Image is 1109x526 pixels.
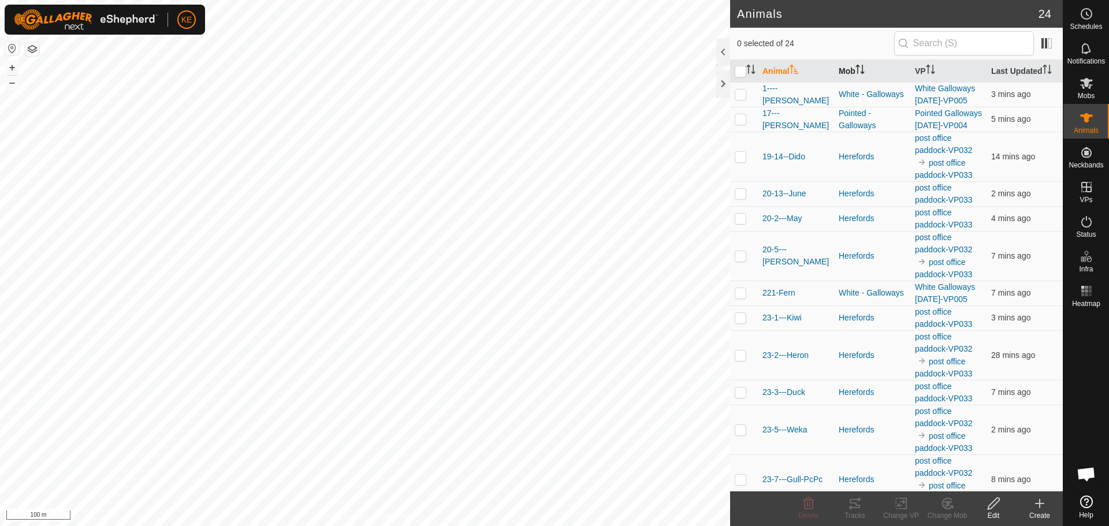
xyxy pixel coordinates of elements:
div: Herefords [839,212,906,225]
a: post office paddock-VP033 [915,208,973,229]
a: post office paddock-VP033 [915,481,973,502]
div: Edit [970,510,1017,521]
div: Change Mob [924,510,970,521]
div: Herefords [839,312,906,324]
span: 23-2---Heron [762,349,809,361]
div: Herefords [839,386,906,398]
span: KE [181,14,192,26]
span: Animals [1074,127,1099,134]
span: 14 Oct 2025, 11:19 am [991,214,1030,223]
a: Help [1063,491,1109,523]
div: Create [1017,510,1063,521]
div: Herefords [839,349,906,361]
span: 14 Oct 2025, 10:55 am [991,350,1035,360]
img: to [917,257,926,266]
span: Notifications [1067,58,1105,65]
img: to [917,158,926,167]
input: Search (S) [894,31,1034,55]
th: Mob [834,60,910,83]
span: 1----[PERSON_NAME] [762,83,829,107]
span: Heatmap [1072,300,1100,307]
span: Status [1076,231,1096,238]
span: 19-14--Dido [762,151,805,163]
a: post office paddock-VP032 [915,233,973,254]
a: post office paddock-VP033 [915,307,973,329]
a: post office paddock-VP033 [915,158,973,180]
div: Herefords [839,250,906,262]
a: White Galloways [DATE]-VP005 [915,282,975,304]
img: to [917,480,926,490]
p-sorticon: Activate to sort [746,66,756,76]
span: 23-7---Gull-PcPc [762,473,823,486]
div: White - Galloways [839,287,906,299]
a: Privacy Policy [319,511,363,521]
button: – [5,76,19,89]
span: 23-1---Kiwi [762,312,802,324]
div: White - Galloways [839,88,906,100]
a: post office paddock-VP032 [915,332,973,353]
div: Herefords [839,188,906,200]
span: 20-2---May [762,212,802,225]
span: 20-13--June [762,188,806,200]
th: Last Updated [987,60,1063,83]
div: Herefords [839,473,906,486]
p-sorticon: Activate to sort [855,66,865,76]
div: Pointed - Galloways [839,107,906,132]
div: Open chat [1069,457,1104,491]
span: Delete [799,512,819,520]
div: Tracks [832,510,878,521]
span: 14 Oct 2025, 11:18 am [991,114,1030,124]
span: 14 Oct 2025, 11:21 am [991,189,1030,198]
button: Reset Map [5,42,19,55]
span: 23-3---Duck [762,386,805,398]
a: post office paddock-VP033 [915,431,973,453]
p-sorticon: Activate to sort [926,66,935,76]
span: 23-5---Weka [762,424,807,436]
button: Map Layers [25,42,39,56]
span: 14 Oct 2025, 11:16 am [991,288,1030,297]
button: + [5,61,19,74]
span: 24 [1039,5,1051,23]
th: Animal [758,60,834,83]
span: Neckbands [1069,162,1103,169]
div: Change VP [878,510,924,521]
span: 221-Fern [762,287,795,299]
h2: Animals [737,7,1039,21]
a: post office paddock-VP033 [915,183,973,204]
span: 0 selected of 24 [737,38,894,50]
span: 14 Oct 2025, 11:20 am [991,89,1030,99]
th: VP [910,60,987,83]
span: 14 Oct 2025, 11:09 am [991,152,1035,161]
a: White Galloways [DATE]-VP005 [915,84,975,105]
span: VPs [1080,196,1092,203]
span: 14 Oct 2025, 11:21 am [991,425,1030,434]
span: 14 Oct 2025, 11:16 am [991,387,1030,397]
a: post office paddock-VP033 [915,382,973,403]
img: Gallagher Logo [14,9,158,30]
a: post office paddock-VP033 [915,258,973,279]
a: post office paddock-VP032 [915,406,973,428]
p-sorticon: Activate to sort [790,66,799,76]
span: 17---[PERSON_NAME] [762,107,829,132]
img: to [917,356,926,365]
div: Herefords [839,424,906,436]
a: Contact Us [377,511,411,521]
span: Help [1079,512,1093,518]
img: to [917,431,926,440]
span: 14 Oct 2025, 11:15 am [991,475,1030,484]
span: 20-5---[PERSON_NAME] [762,244,829,268]
p-sorticon: Activate to sort [1043,66,1052,76]
a: post office paddock-VP032 [915,133,973,155]
a: post office paddock-VP033 [915,357,973,378]
span: 14 Oct 2025, 11:16 am [991,251,1030,260]
span: Mobs [1078,92,1095,99]
span: Schedules [1070,23,1102,30]
a: Pointed Galloways [DATE]-VP004 [915,109,982,130]
span: Infra [1079,266,1093,273]
div: Herefords [839,151,906,163]
a: post office paddock-VP032 [915,456,973,477]
span: 14 Oct 2025, 11:20 am [991,313,1030,322]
